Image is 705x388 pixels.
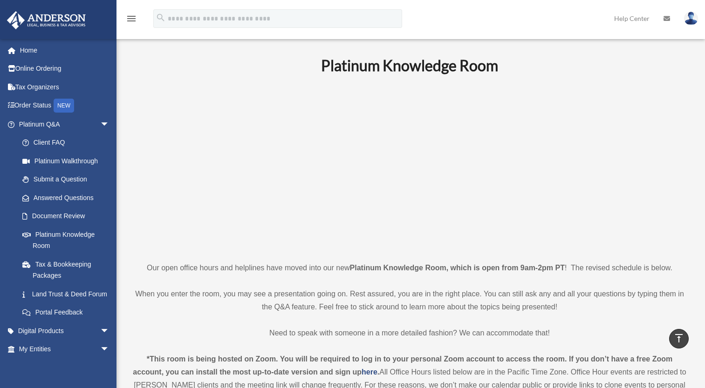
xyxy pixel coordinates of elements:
[54,99,74,113] div: NEW
[321,56,498,74] b: Platinum Knowledge Room
[126,16,137,24] a: menu
[13,303,123,322] a: Portal Feedback
[7,41,123,60] a: Home
[7,115,123,134] a: Platinum Q&Aarrow_drop_down
[133,355,672,376] strong: *This room is being hosted on Zoom. You will be required to log in to your personal Zoom account ...
[7,340,123,359] a: My Entitiesarrow_drop_down
[133,261,686,274] p: Our open office hours and helplines have moved into our new ! The revised schedule is below.
[13,207,123,226] a: Document Review
[350,264,565,272] strong: Platinum Knowledge Room, which is open from 9am-2pm PT
[7,96,123,115] a: Order StatusNEW
[100,340,119,359] span: arrow_drop_down
[13,134,123,152] a: Client FAQ
[13,255,123,285] a: Tax & Bookkeeping Packages
[362,368,377,376] a: here
[377,368,379,376] strong: .
[13,152,123,170] a: Platinum Walkthrough
[13,170,123,189] a: Submit a Question
[673,333,684,344] i: vertical_align_top
[13,188,123,207] a: Answered Questions
[4,11,89,29] img: Anderson Advisors Platinum Portal
[684,12,698,25] img: User Pic
[133,288,686,314] p: When you enter the room, you may see a presentation going on. Rest assured, you are in the right ...
[7,78,123,96] a: Tax Organizers
[156,13,166,23] i: search
[126,13,137,24] i: menu
[7,60,123,78] a: Online Ordering
[13,225,119,255] a: Platinum Knowledge Room
[100,321,119,341] span: arrow_drop_down
[100,115,119,134] span: arrow_drop_down
[133,327,686,340] p: Need to speak with someone in a more detailed fashion? We can accommodate that!
[13,285,123,303] a: Land Trust & Deed Forum
[7,321,123,340] a: Digital Productsarrow_drop_down
[270,87,549,244] iframe: 231110_Toby_KnowledgeRoom
[669,329,689,348] a: vertical_align_top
